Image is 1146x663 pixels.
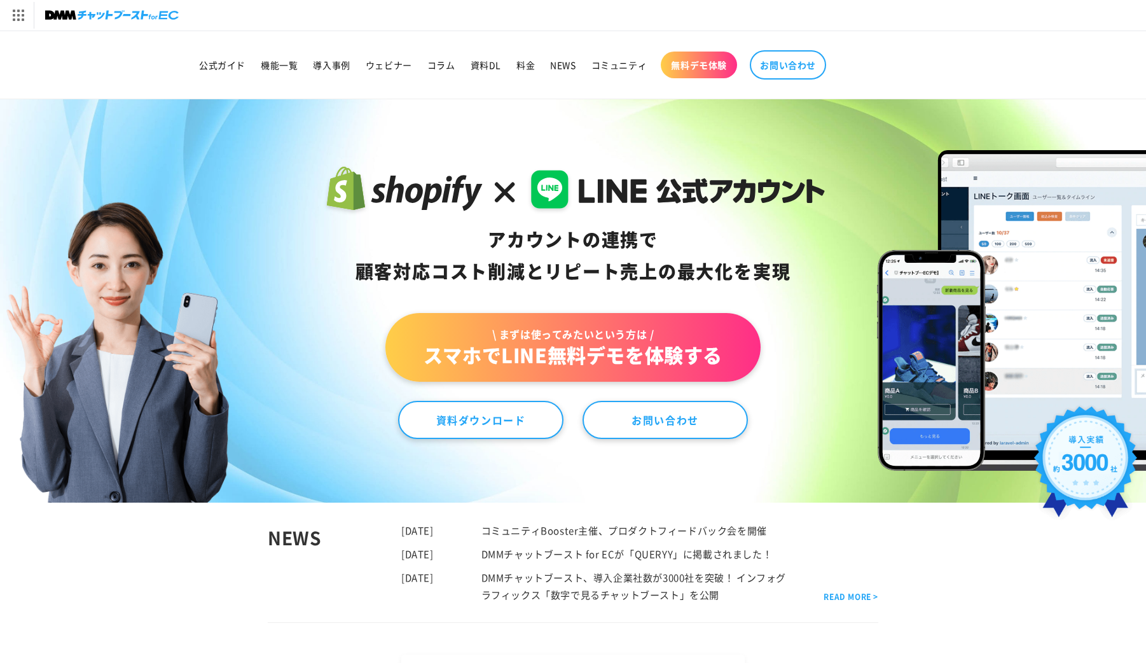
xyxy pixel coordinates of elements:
a: DMMチャットブースト、導入企業社数が3000社を突破！ インフォグラフィックス「数字で見るチャットブースト」を公開 [481,571,786,601]
span: 機能一覧 [261,59,298,71]
a: ウェビナー [358,52,420,78]
a: 機能一覧 [253,52,305,78]
a: 無料デモ体験 [661,52,737,78]
span: 公式ガイド [199,59,245,71]
a: NEWS [542,52,583,78]
a: 資料DL [463,52,509,78]
span: 料金 [516,59,535,71]
a: DMMチャットブースト for ECが「QUERYY」に掲載されました！ [481,547,773,561]
span: 導入事例 [313,59,350,71]
span: NEWS [550,59,576,71]
a: READ MORE > [824,590,878,604]
a: \ まずは使ってみたいという方は /スマホでLINE無料デモを体験する [385,313,761,382]
div: アカウントの連携で 顧客対応コスト削減と リピート売上の 最大化を実現 [321,224,825,288]
div: NEWS [268,522,401,603]
a: お問い合わせ [750,50,826,80]
a: コミュニティ [584,52,655,78]
a: お問い合わせ [583,401,748,439]
img: サービス [2,2,34,29]
span: コラム [427,59,455,71]
a: 料金 [509,52,542,78]
a: 資料ダウンロード [398,401,563,439]
img: 導入実績約3000社 [1028,401,1143,532]
a: コラム [420,52,463,78]
a: 導入事例 [305,52,357,78]
time: [DATE] [401,524,434,537]
span: 無料デモ体験 [671,59,727,71]
span: 資料DL [471,59,501,71]
span: \ まずは使ってみたいという方は / [424,327,722,341]
span: お問い合わせ [760,59,816,71]
time: [DATE] [401,571,434,584]
time: [DATE] [401,547,434,561]
span: ウェビナー [366,59,412,71]
a: 公式ガイド [191,52,253,78]
img: チャットブーストforEC [45,6,179,24]
a: コミュニティBooster主催、プロダクトフィードバック会を開催 [481,524,767,537]
span: コミュニティ [591,59,647,71]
